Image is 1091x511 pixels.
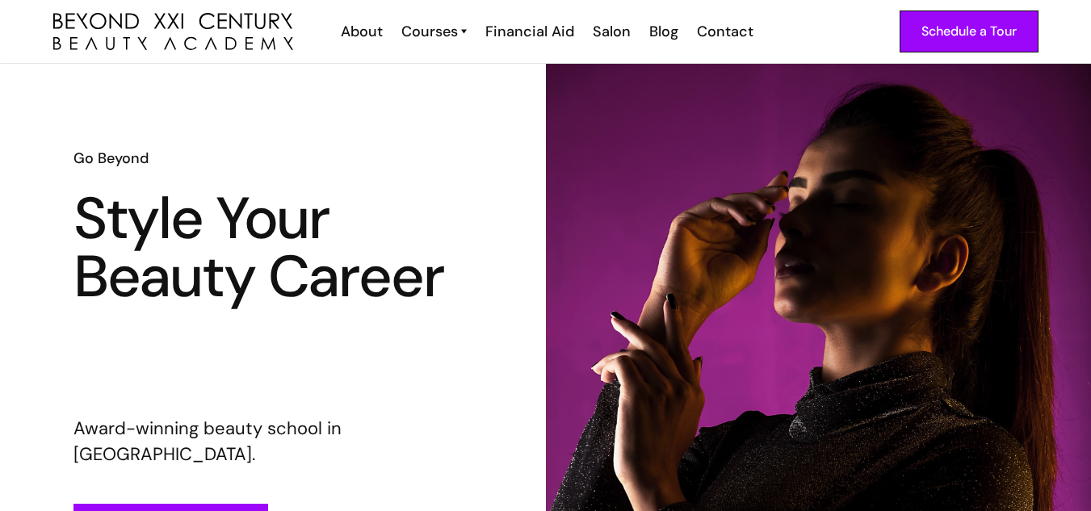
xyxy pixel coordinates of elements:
a: home [53,13,293,51]
h1: Style Your Beauty Career [73,190,472,306]
h6: Go Beyond [73,148,472,169]
div: Courses [401,21,458,42]
a: Salon [582,21,639,42]
div: Contact [697,21,753,42]
img: beyond 21st century beauty academy logo [53,13,293,51]
div: Blog [649,21,678,42]
div: About [341,21,383,42]
a: Courses [401,21,467,42]
a: Schedule a Tour [900,10,1039,52]
a: Contact [686,21,762,42]
a: About [330,21,391,42]
div: Salon [593,21,631,42]
a: Financial Aid [475,21,582,42]
div: Schedule a Tour [921,21,1017,42]
div: Financial Aid [485,21,574,42]
a: Blog [639,21,686,42]
p: Award-winning beauty school in [GEOGRAPHIC_DATA]. [73,416,472,467]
